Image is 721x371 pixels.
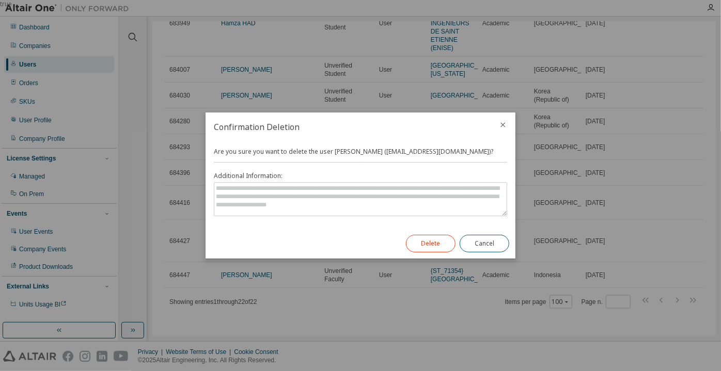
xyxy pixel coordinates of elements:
[206,112,491,141] h2: Confirmation Deletion
[499,121,507,129] button: close
[214,172,507,180] label: Additional Information:
[214,148,507,216] div: Are you sure you want to delete the user [PERSON_NAME] ([EMAIL_ADDRESS][DOMAIN_NAME])?
[460,235,509,252] button: Cancel
[406,235,456,252] button: Delete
